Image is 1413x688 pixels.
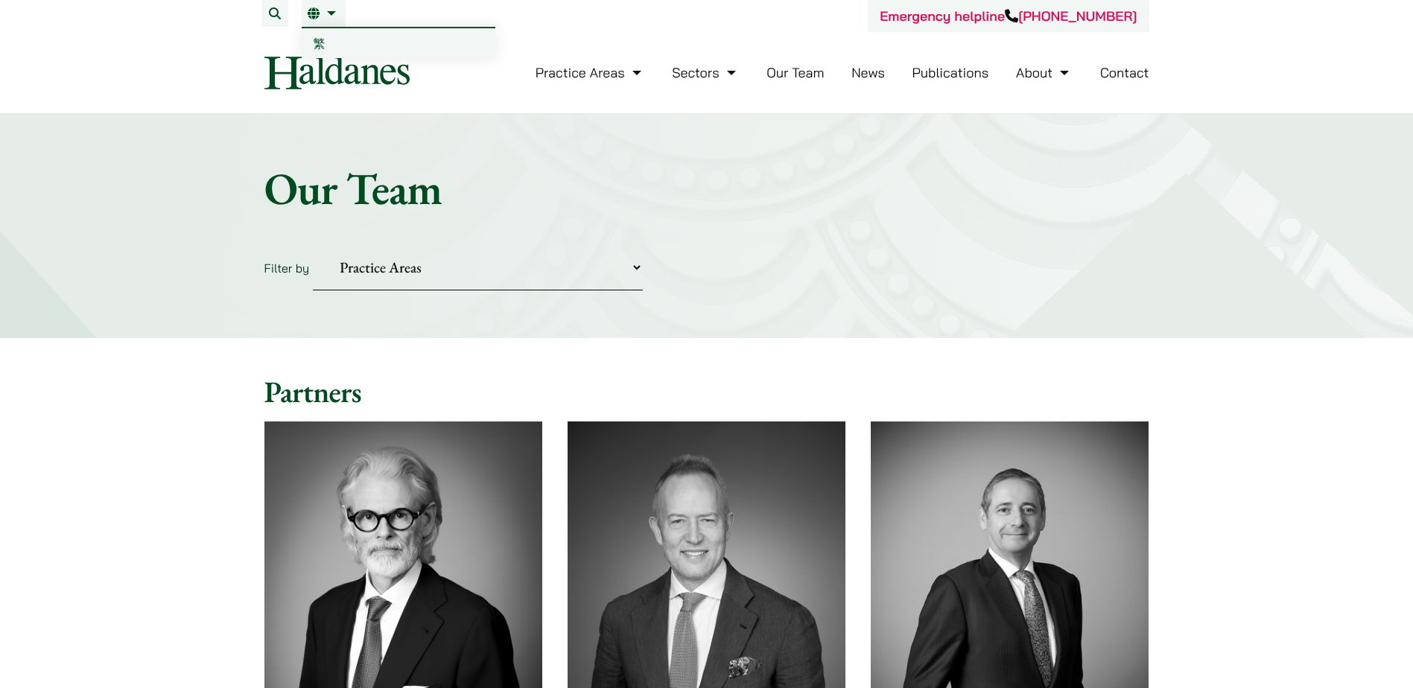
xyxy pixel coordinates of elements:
h2: Partners [264,374,1149,410]
a: News [851,64,885,81]
a: Practice Areas [536,64,645,81]
a: Emergency helpline[PHONE_NUMBER] [880,7,1137,25]
label: Filter by [264,261,310,275]
a: About [1016,64,1073,81]
h1: Our Team [264,162,1149,215]
a: Sectors [672,64,739,81]
a: Our Team [766,64,824,81]
a: Contact [1100,64,1149,81]
a: Publications [912,64,989,81]
a: EN [308,7,340,19]
a: Switch to 繁 [302,28,495,58]
img: Logo of Haldanes [264,56,410,89]
span: 繁 [314,36,326,51]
